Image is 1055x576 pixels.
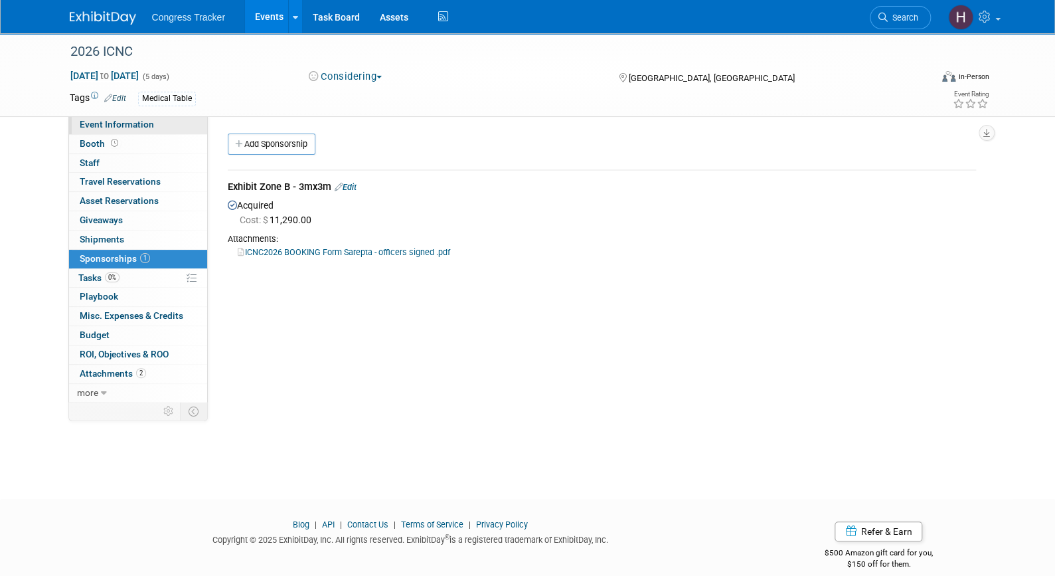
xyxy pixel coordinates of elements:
a: Asset Reservations [69,192,207,211]
span: [DATE] [DATE] [70,70,139,82]
a: Event Information [69,116,207,134]
td: Personalize Event Tab Strip [157,403,181,420]
span: Budget [80,330,110,340]
span: 0% [105,272,120,282]
a: Misc. Expenses & Credits [69,307,207,326]
div: Event Rating [952,91,988,98]
a: API [322,520,335,529]
span: (5 days) [141,72,169,81]
button: Considering [304,70,387,84]
span: to [98,70,111,81]
span: | [465,520,474,529]
span: Cost: $ [240,215,270,225]
span: | [311,520,320,529]
span: more [77,387,98,398]
span: Booth [80,138,121,149]
a: Contact Us [347,520,388,529]
a: more [69,384,207,403]
a: Search [870,6,931,29]
span: Search [888,13,918,23]
div: $150 off for them. [771,559,986,570]
img: Format-Inperson.png [942,71,955,82]
div: $500 Amazon gift card for you, [771,539,986,569]
td: Tags [70,91,126,106]
a: Travel Reservations [69,173,207,191]
a: Giveaways [69,211,207,230]
div: 2026 ICNC [66,40,911,64]
span: 11,290.00 [240,215,317,225]
a: Blog [293,520,309,529]
span: Travel Reservations [80,176,161,187]
a: Privacy Policy [476,520,528,529]
a: Edit [335,182,357,192]
span: | [390,520,399,529]
span: Playbook [80,291,118,302]
div: Attachments: [228,233,976,245]
a: Attachments2 [69,365,207,383]
img: ExhibitDay [70,11,136,25]
a: Staff [69,154,207,173]
span: Congress Tracker [152,12,225,23]
sup: ® [445,533,449,541]
span: Staff [80,157,100,168]
td: Toggle Event Tabs [180,403,207,420]
span: Shipments [80,234,124,244]
span: Booth not reserved yet [108,138,121,148]
a: Booth [69,135,207,153]
span: Event Information [80,119,154,130]
span: 1 [140,253,150,263]
span: 2 [136,368,146,378]
a: Playbook [69,288,207,306]
a: Tasks0% [69,269,207,288]
a: Shipments [69,231,207,249]
div: Copyright © 2025 ExhibitDay, Inc. All rights reserved. ExhibitDay is a registered trademark of Ex... [70,531,752,546]
div: In-Person [957,72,989,82]
span: Sponsorships [80,253,150,264]
img: Heather Jones [948,5,973,30]
span: | [337,520,345,529]
span: Asset Reservations [80,195,159,206]
span: Giveaways [80,215,123,225]
div: Acquired [228,197,976,258]
a: ROI, Objectives & ROO [69,345,207,364]
a: Refer & Earn [835,522,922,541]
div: Medical Table [138,92,196,106]
div: Event Format [852,69,989,89]
a: ICNC2026 BOOKING Form Sarepta - officers signed .pdf [238,247,450,257]
span: Attachments [80,368,146,379]
a: Terms of Service [401,520,463,529]
a: Sponsorships1 [69,250,207,268]
a: Budget [69,326,207,345]
span: Tasks [78,272,120,283]
a: Add Sponsorship [228,134,315,155]
span: Misc. Expenses & Credits [80,310,183,321]
span: [GEOGRAPHIC_DATA], [GEOGRAPHIC_DATA] [629,73,795,83]
span: ROI, Objectives & ROO [80,349,169,359]
div: Exhibit Zone B - 3mx3m [228,180,976,197]
a: Edit [104,94,126,103]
